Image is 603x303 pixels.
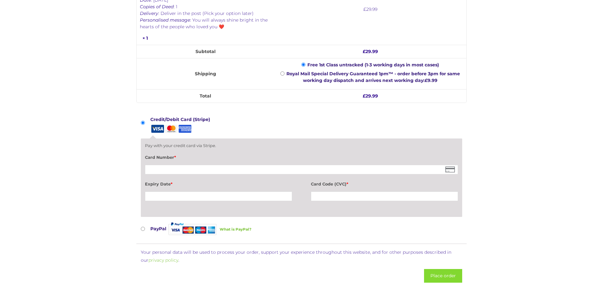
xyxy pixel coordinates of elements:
label: Card Number [145,153,176,162]
button: Place order [424,269,462,283]
bdi: 9.99 [425,77,437,83]
strong: × 1 [142,35,148,41]
th: Subtotal [137,45,274,58]
i: Personalised message [140,17,190,23]
img: PayPal acceptance mark [168,220,216,237]
bdi: 29.99 [363,93,378,99]
th: Total [137,89,274,103]
span: £ [425,77,428,83]
iframe: Secure card number input frame [147,167,456,172]
span: £ [363,93,366,99]
label: Card Code (CVC) [311,180,348,188]
bdi: 29.99 [363,6,377,12]
img: Visa [150,125,164,133]
p: Pay with your credit card via Stripe. [145,143,458,149]
label: Free 1st Class untracked (1-3 working days in most cases) [307,62,439,68]
bdi: 29.99 [363,49,378,54]
p: Your personal data will be used to process your order, support your experience throughout this we... [141,248,462,264]
iframe: Secure CVC input frame [313,193,456,199]
label: Expiry Date [145,180,173,188]
a: What is PayPal? [220,221,251,238]
img: Mastercard [164,125,178,133]
label: Royal Mail Special Delivery Guaranteed 1pm™ - order before 3pm for same working day dispatch and ... [286,71,460,83]
a: privacy policy [148,257,178,263]
img: American Express [178,125,191,133]
i: Copies of Deed [140,4,174,10]
iframe: Secure expiration date input frame [147,193,290,199]
span: £ [363,49,366,54]
span: £ [363,6,366,12]
label: Credit/Debit Card (Stripe) [150,115,213,133]
i: Delivery [140,10,158,16]
th: Shipping [137,58,274,89]
label: PayPal [150,221,251,238]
